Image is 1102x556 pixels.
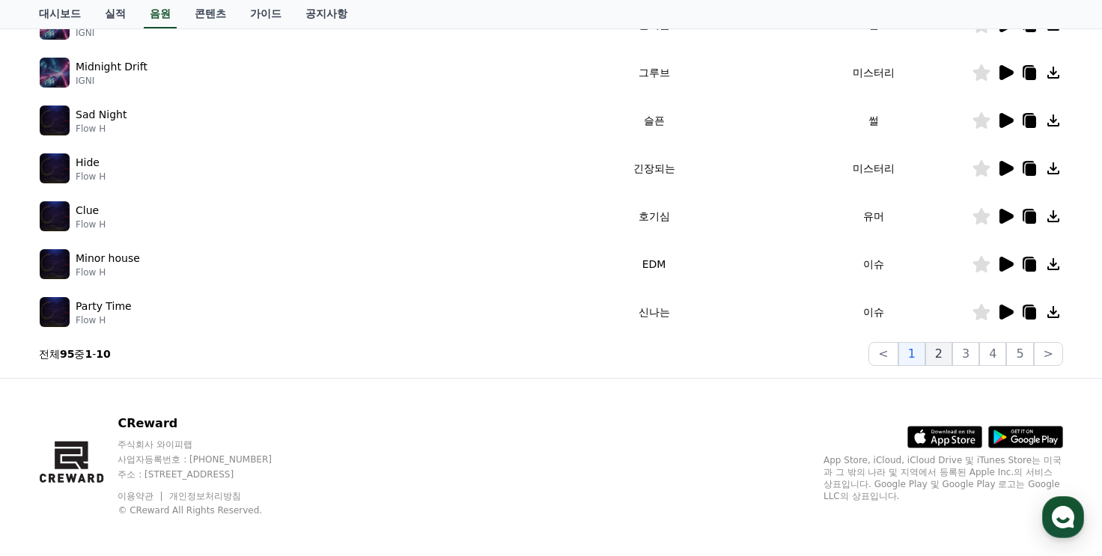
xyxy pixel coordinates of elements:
button: > [1034,342,1063,366]
p: 주소 : [STREET_ADDRESS] [118,468,300,480]
img: music [40,153,70,183]
a: 대화 [99,432,193,469]
p: 전체 중 - [39,346,111,361]
strong: 1 [85,348,92,360]
p: Minor house [76,251,140,266]
a: 개인정보처리방침 [169,491,241,501]
p: CReward [118,415,300,433]
td: 슬픈 [532,97,776,144]
p: 사업자등록번호 : [PHONE_NUMBER] [118,453,300,465]
p: Flow H [76,123,127,135]
button: 1 [898,342,925,366]
span: 설정 [231,454,249,466]
button: 3 [952,342,979,366]
img: music [40,249,70,279]
a: 설정 [193,432,287,469]
a: 이용약관 [118,491,165,501]
p: Flow H [76,219,106,230]
img: music [40,297,70,327]
p: Flow H [76,314,132,326]
img: music [40,58,70,88]
p: Sad Night [76,107,127,123]
p: Midnight Drift [76,59,147,75]
p: Party Time [76,299,132,314]
p: Flow H [76,266,140,278]
strong: 95 [60,348,74,360]
p: IGNI [76,75,147,87]
p: 주식회사 와이피랩 [118,439,300,450]
span: 대화 [137,455,155,467]
td: 유머 [776,192,972,240]
img: music [40,201,70,231]
td: EDM [532,240,776,288]
td: 긴장되는 [532,144,776,192]
td: 이슈 [776,288,972,336]
span: 홈 [47,454,56,466]
img: music [40,106,70,135]
p: Hide [76,155,100,171]
button: < [868,342,898,366]
td: 미스터리 [776,49,972,97]
strong: 10 [96,348,110,360]
button: 5 [1006,342,1033,366]
p: Flow H [76,171,106,183]
td: 신나는 [532,288,776,336]
p: App Store, iCloud, iCloud Drive 및 iTunes Store는 미국과 그 밖의 나라 및 지역에서 등록된 Apple Inc.의 서비스 상표입니다. Goo... [824,454,1063,502]
a: 홈 [4,432,99,469]
button: 4 [979,342,1006,366]
p: IGNI [76,27,127,39]
td: 호기심 [532,192,776,240]
p: Clue [76,203,99,219]
td: 썰 [776,97,972,144]
button: 2 [925,342,952,366]
p: © CReward All Rights Reserved. [118,504,300,516]
td: 이슈 [776,240,972,288]
td: 미스터리 [776,144,972,192]
td: 그루브 [532,49,776,97]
